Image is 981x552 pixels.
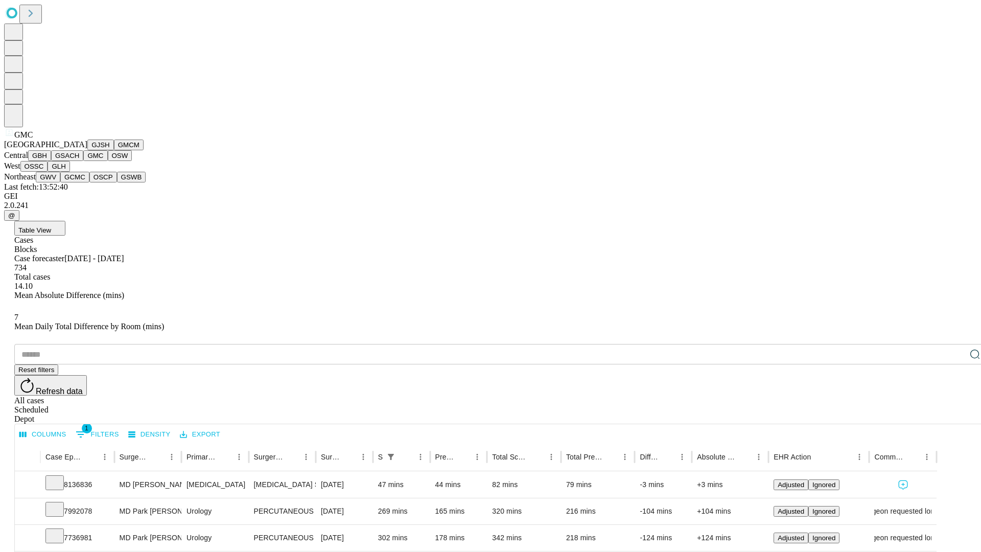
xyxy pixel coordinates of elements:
span: [DATE] - [DATE] [64,254,124,263]
span: Total cases [14,272,50,281]
button: Menu [413,450,428,464]
span: Ignored [812,508,835,515]
div: 218 mins [566,525,630,551]
div: 216 mins [566,498,630,524]
div: Case Epic Id [45,453,82,461]
div: +104 mins [697,498,763,524]
button: Sort [661,450,675,464]
button: OSCP [89,172,117,182]
div: Surgeon Name [120,453,149,461]
button: Export [177,427,223,443]
span: Northeast [4,172,36,181]
span: Adjusted [778,534,804,542]
span: 1 [82,423,92,433]
div: 79 mins [566,472,630,498]
button: GLH [48,161,69,172]
span: Adjusted [778,481,804,489]
button: Adjusted [774,479,808,490]
div: Absolute Difference [697,453,736,461]
button: Expand [20,530,35,547]
div: 47 mins [378,472,425,498]
span: Refresh data [36,387,83,396]
div: [DATE] [321,472,368,498]
button: OSSC [20,161,48,172]
span: [GEOGRAPHIC_DATA] [4,140,87,149]
span: Mean Daily Total Difference by Room (mins) [14,322,164,331]
div: Predicted In Room Duration [435,453,455,461]
div: [MEDICAL_DATA] SKIN [MEDICAL_DATA] MUSCLE AND BONE [254,472,311,498]
div: -104 mins [640,498,687,524]
span: Last fetch: 13:52:40 [4,182,68,191]
div: Surgery Name [254,453,284,461]
div: EHR Action [774,453,811,461]
button: Refresh data [14,375,87,396]
span: Table View [18,226,51,234]
span: Mean Absolute Difference (mins) [14,291,124,300]
button: Sort [603,450,618,464]
div: 269 mins [378,498,425,524]
div: -124 mins [640,525,687,551]
button: GCMC [60,172,89,182]
div: PERCUTANEOUS NEPHROSTOLITHOTOMY OVER 2CM [254,498,311,524]
button: Sort [737,450,752,464]
span: Central [4,151,28,159]
div: Total Predicted Duration [566,453,603,461]
span: GMC [14,130,33,139]
span: 7 [14,313,18,321]
span: Surgeon requested longer [860,498,945,524]
button: Sort [285,450,299,464]
div: Total Scheduled Duration [492,453,529,461]
span: 14.10 [14,282,33,290]
div: 7736981 [45,525,109,551]
div: Primary Service [186,453,216,461]
button: Table View [14,221,65,236]
div: -3 mins [640,472,687,498]
button: Sort [812,450,826,464]
button: OSW [108,150,132,161]
div: Surgeon requested longer [874,525,931,551]
div: [DATE] [321,498,368,524]
button: Ignored [808,533,839,543]
button: Menu [232,450,246,464]
div: MD Park [PERSON_NAME] [120,498,176,524]
button: Menu [470,450,484,464]
span: Adjusted [778,508,804,515]
div: [DATE] [321,525,368,551]
button: Menu [920,450,934,464]
button: Menu [98,450,112,464]
span: Case forecaster [14,254,64,263]
button: @ [4,210,19,221]
button: Reset filters [14,364,58,375]
div: 320 mins [492,498,556,524]
button: GMCM [114,140,144,150]
span: 734 [14,263,27,272]
button: Sort [530,450,544,464]
button: Menu [852,450,867,464]
div: 342 mins [492,525,556,551]
span: West [4,162,20,170]
div: [MEDICAL_DATA] [186,472,243,498]
div: 178 mins [435,525,482,551]
button: Sort [342,450,356,464]
button: Menu [299,450,313,464]
button: GBH [28,150,51,161]
div: +3 mins [697,472,763,498]
div: GEI [4,192,977,201]
div: 7992078 [45,498,109,524]
button: Sort [218,450,232,464]
span: Surgeon requested longer [860,525,945,551]
div: Difference [640,453,660,461]
button: GJSH [87,140,114,150]
button: Show filters [73,426,122,443]
div: 302 mins [378,525,425,551]
div: Surgery Date [321,453,341,461]
div: Urology [186,525,243,551]
button: Menu [752,450,766,464]
button: Menu [618,450,632,464]
div: +124 mins [697,525,763,551]
div: Surgeon requested longer [874,498,931,524]
button: Expand [20,503,35,521]
div: 2.0.241 [4,201,977,210]
button: Sort [456,450,470,464]
button: Menu [544,450,558,464]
